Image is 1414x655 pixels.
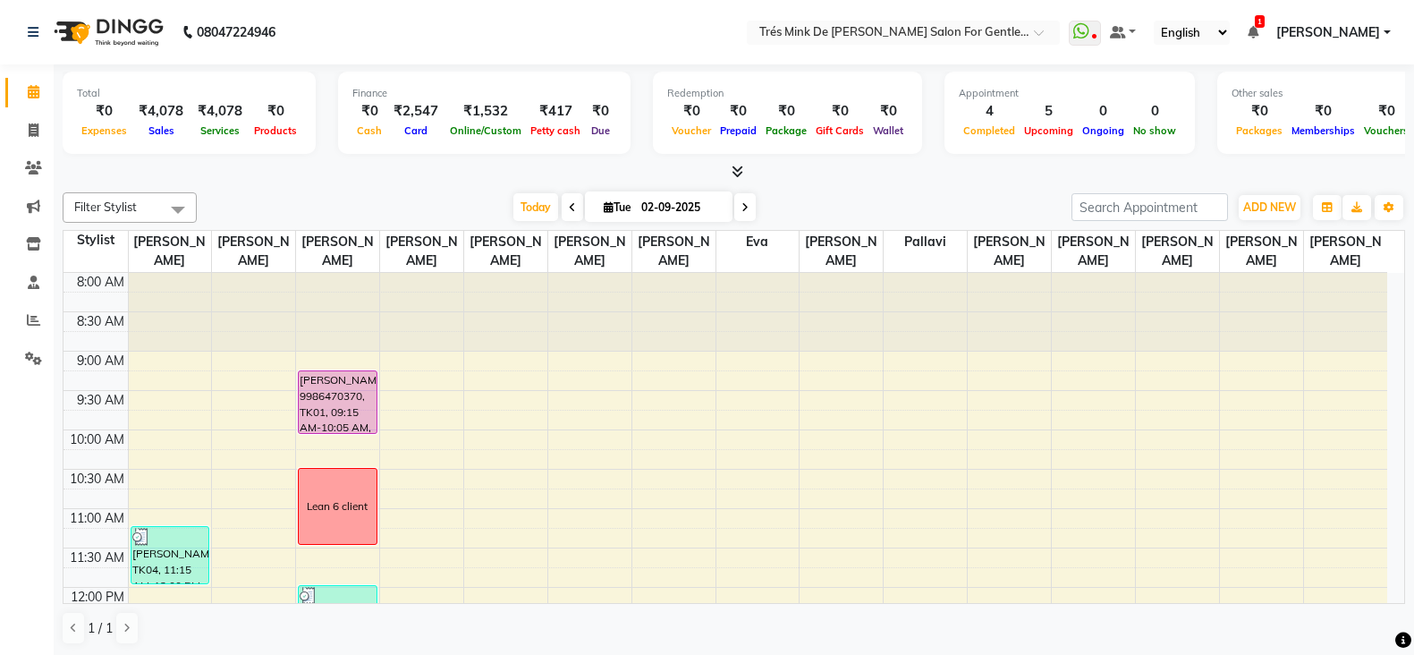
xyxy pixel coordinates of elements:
span: [PERSON_NAME] [1136,231,1219,272]
span: [PERSON_NAME] [548,231,631,272]
span: Services [196,124,244,137]
span: Memberships [1287,124,1359,137]
div: ₹0 [811,101,868,122]
span: Online/Custom [445,124,526,137]
div: 9:30 AM [73,391,128,410]
span: [PERSON_NAME] [296,231,379,272]
span: [PERSON_NAME] [800,231,883,272]
div: ₹0 [352,101,386,122]
div: ₹0 [1232,101,1287,122]
span: [PERSON_NAME] [212,231,295,272]
span: [PERSON_NAME] [1220,231,1303,272]
span: Voucher [667,124,715,137]
div: Stylist [64,231,128,250]
span: Tue [599,200,636,214]
div: ₹0 [1359,101,1413,122]
div: ₹0 [77,101,131,122]
div: 12:00 PM [67,588,128,607]
div: Total [77,86,301,101]
div: [PERSON_NAME], TK04, 11:15 AM-12:00 PM, Classic Services - CLASSIC HAIR CUT WITH WASH [131,527,209,583]
div: 10:00 AM [66,430,128,449]
span: ADD NEW [1243,200,1296,214]
span: Vouchers [1359,124,1413,137]
span: Products [250,124,301,137]
div: 5 [1020,101,1078,122]
span: Packages [1232,124,1287,137]
div: ₹0 [250,101,301,122]
div: 8:00 AM [73,273,128,292]
span: Eva [716,231,800,253]
span: Completed [959,124,1020,137]
span: Wallet [868,124,908,137]
span: Upcoming [1020,124,1078,137]
span: Cash [352,124,386,137]
div: 9:00 AM [73,352,128,370]
input: 2025-09-02 [636,194,725,221]
span: Due [587,124,614,137]
div: ₹1,532 [445,101,526,122]
div: 8:30 AM [73,312,128,331]
div: [PERSON_NAME] 9986470370, TK01, 09:15 AM-10:05 AM, Classic Services - CLASSIC SHAVE,Classic Servi... [299,371,377,433]
div: 4 [959,101,1020,122]
span: [PERSON_NAME] [1304,231,1387,272]
span: Card [400,124,432,137]
span: Ongoing [1078,124,1129,137]
div: ₹0 [585,101,616,122]
span: Filter Stylist [74,200,137,214]
div: 0 [1078,101,1129,122]
div: ₹4,078 [131,101,191,122]
span: [PERSON_NAME] [632,231,715,272]
span: Expenses [77,124,131,137]
span: Package [761,124,811,137]
div: ₹4,078 [191,101,250,122]
span: [PERSON_NAME] [380,231,463,272]
div: Finance [352,86,616,101]
div: Redemption [667,86,908,101]
div: ₹0 [667,101,715,122]
span: [PERSON_NAME] [968,231,1051,272]
div: 0 [1129,101,1181,122]
span: Prepaid [715,124,761,137]
div: ₹2,547 [386,101,445,122]
div: ₹0 [761,101,811,122]
div: 11:00 AM [66,509,128,528]
input: Search Appointment [1071,193,1228,221]
div: Appointment [959,86,1181,101]
button: ADD NEW [1239,195,1300,220]
span: [PERSON_NAME] [1052,231,1135,272]
span: [PERSON_NAME] [1276,23,1380,42]
div: Lean 6 client [307,498,368,515]
span: Sales [144,124,179,137]
a: 1 [1248,24,1258,40]
div: [PERSON_NAME], TK02, 12:00 PM-12:45 PM, Classic Services - CLASSIC HAIR CUT WITH WASH [299,586,377,642]
span: Gift Cards [811,124,868,137]
div: ₹0 [715,101,761,122]
span: Petty cash [526,124,585,137]
span: Pallavi [884,231,967,253]
img: logo [46,7,168,57]
span: [PERSON_NAME] [464,231,547,272]
span: Today [513,193,558,221]
span: 1 / 1 [88,619,113,638]
span: No show [1129,124,1181,137]
div: ₹417 [526,101,585,122]
div: ₹0 [868,101,908,122]
div: ₹0 [1287,101,1359,122]
div: 11:30 AM [66,549,128,567]
span: [PERSON_NAME] [129,231,212,272]
div: 10:30 AM [66,470,128,489]
span: 1 [1255,15,1265,28]
b: 08047224946 [197,7,275,57]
